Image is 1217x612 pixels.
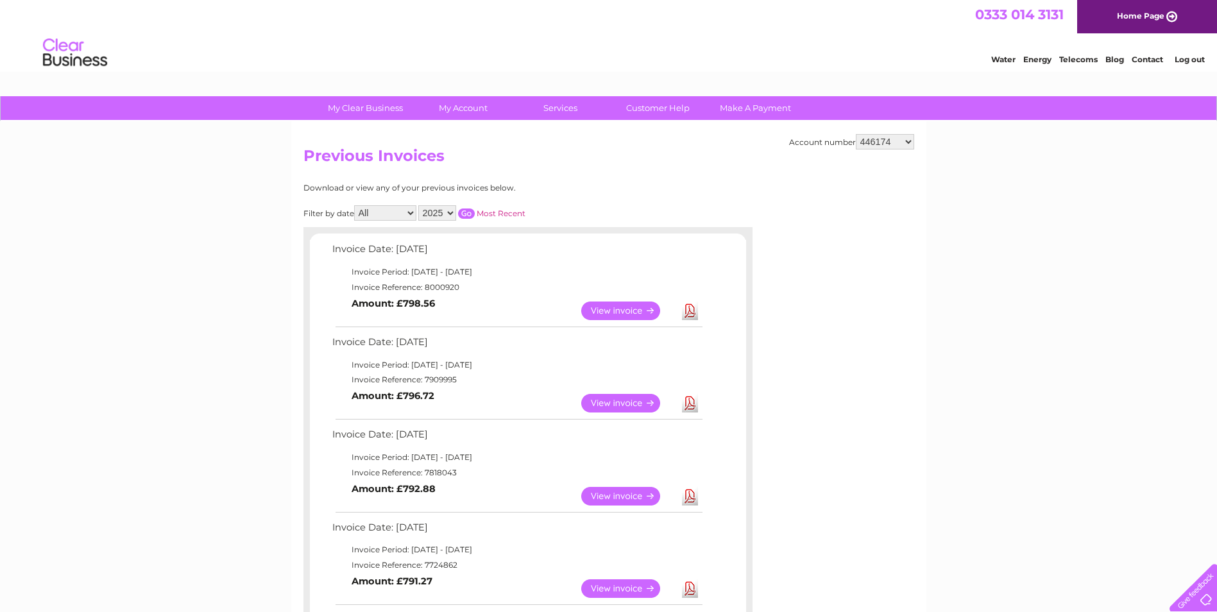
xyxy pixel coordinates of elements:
[329,372,704,387] td: Invoice Reference: 7909995
[42,33,108,72] img: logo.png
[682,579,698,598] a: Download
[975,6,1064,22] a: 0333 014 3131
[581,579,676,598] a: View
[1175,55,1205,64] a: Log out
[352,298,435,309] b: Amount: £798.56
[303,183,640,192] div: Download or view any of your previous invoices below.
[581,487,676,506] a: View
[329,542,704,557] td: Invoice Period: [DATE] - [DATE]
[329,241,704,264] td: Invoice Date: [DATE]
[410,96,516,120] a: My Account
[329,465,704,480] td: Invoice Reference: 7818043
[312,96,418,120] a: My Clear Business
[682,302,698,320] a: Download
[1132,55,1163,64] a: Contact
[789,134,914,149] div: Account number
[702,96,808,120] a: Make A Payment
[329,519,704,543] td: Invoice Date: [DATE]
[581,394,676,412] a: View
[1105,55,1124,64] a: Blog
[352,390,434,402] b: Amount: £796.72
[329,426,704,450] td: Invoice Date: [DATE]
[477,208,525,218] a: Most Recent
[1059,55,1098,64] a: Telecoms
[581,302,676,320] a: View
[329,264,704,280] td: Invoice Period: [DATE] - [DATE]
[329,450,704,465] td: Invoice Period: [DATE] - [DATE]
[682,487,698,506] a: Download
[682,394,698,412] a: Download
[352,575,432,587] b: Amount: £791.27
[991,55,1016,64] a: Water
[303,147,914,171] h2: Previous Invoices
[329,280,704,295] td: Invoice Reference: 8000920
[352,483,436,495] b: Amount: £792.88
[1023,55,1051,64] a: Energy
[605,96,711,120] a: Customer Help
[329,557,704,573] td: Invoice Reference: 7724862
[329,357,704,373] td: Invoice Period: [DATE] - [DATE]
[303,205,640,221] div: Filter by date
[507,96,613,120] a: Services
[306,7,912,62] div: Clear Business is a trading name of Verastar Limited (registered in [GEOGRAPHIC_DATA] No. 3667643...
[329,334,704,357] td: Invoice Date: [DATE]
